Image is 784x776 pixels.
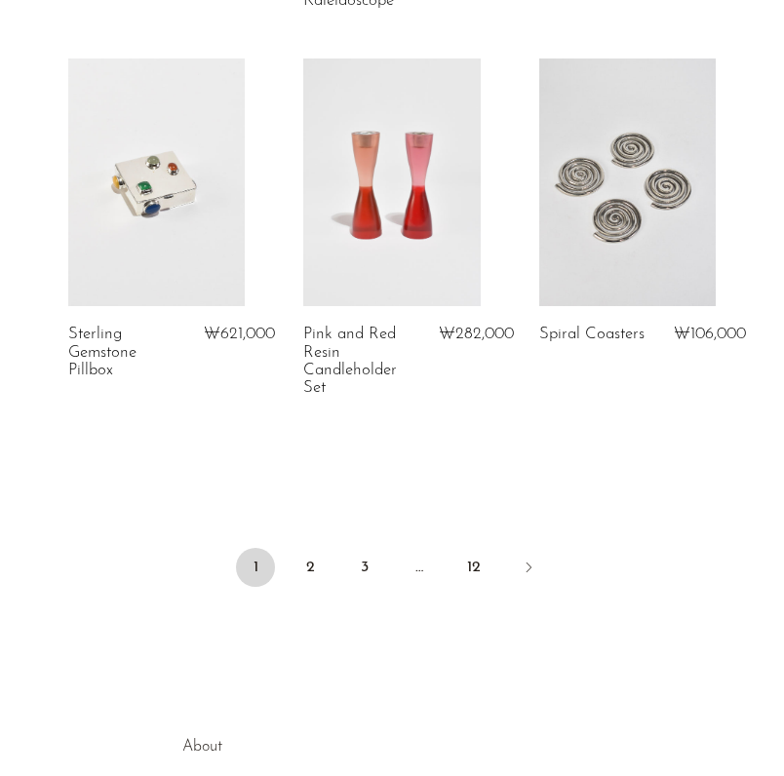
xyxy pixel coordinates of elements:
a: Next [509,548,548,591]
span: 1 [236,548,275,587]
a: Spiral Coasters [539,326,645,343]
span: ₩282,000 [439,326,514,342]
a: Sterling Gemstone Pillbox [68,326,180,379]
a: 12 [454,548,493,587]
a: Pink and Red Resin Candleholder Set [303,326,415,398]
a: 3 [345,548,384,587]
a: 2 [291,548,330,587]
a: About [182,739,222,755]
span: ₩621,000 [204,326,275,342]
span: ₩106,000 [674,326,746,342]
span: … [400,548,439,587]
